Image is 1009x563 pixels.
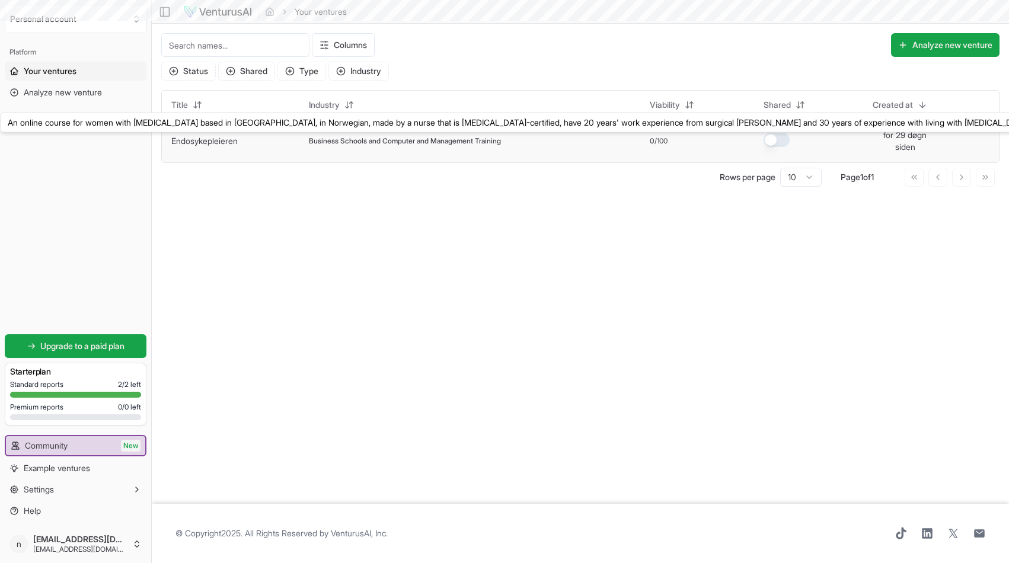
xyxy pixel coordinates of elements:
[171,136,238,146] a: Endosykepleieren
[10,366,141,378] h3: Starter plan
[161,62,216,81] button: Status
[10,380,63,389] span: Standard reports
[5,43,146,62] div: Platform
[841,172,860,182] span: Page
[873,99,913,111] span: Created at
[118,402,141,412] span: 0 / 0 left
[643,95,701,114] button: Viability
[331,528,386,538] a: VenturusAI, Inc
[5,480,146,499] button: Settings
[24,505,41,517] span: Help
[866,95,934,114] button: Created at
[720,171,775,183] p: Rows per page
[40,340,124,352] span: Upgrade to a paid plan
[863,172,871,182] span: of
[24,462,90,474] span: Example ventures
[171,99,188,111] span: Title
[860,172,863,182] span: 1
[5,501,146,520] a: Help
[871,172,874,182] span: 1
[218,62,275,81] button: Shared
[121,440,141,452] span: New
[24,87,102,98] span: Analyze new venture
[312,33,375,57] button: Columns
[33,534,127,545] span: [EMAIL_ADDRESS][DOMAIN_NAME]
[756,95,812,114] button: Shared
[650,99,680,111] span: Viability
[118,380,141,389] span: 2 / 2 left
[891,33,1000,57] button: Analyze new venture
[650,136,654,146] span: 0
[873,129,938,153] button: for 29 døgn siden
[33,545,127,554] span: [EMAIL_ADDRESS][DOMAIN_NAME]
[171,135,238,147] button: Endosykepleieren
[5,530,146,558] button: n[EMAIL_ADDRESS][DOMAIN_NAME][EMAIL_ADDRESS][DOMAIN_NAME]
[5,62,146,81] a: Your ventures
[161,33,309,57] input: Search names...
[654,136,668,146] span: /100
[5,334,146,358] a: Upgrade to a paid plan
[6,436,145,455] a: CommunityNew
[328,62,389,81] button: Industry
[309,136,501,146] span: Business Schools and Computer and Management Training
[302,95,361,114] button: Industry
[309,99,340,111] span: Industry
[10,402,63,412] span: Premium reports
[5,83,146,102] a: Analyze new venture
[164,95,209,114] button: Title
[24,65,76,77] span: Your ventures
[5,459,146,478] a: Example ventures
[175,527,388,539] span: © Copyright 2025 . All Rights Reserved by .
[9,535,28,554] span: n
[24,484,54,495] span: Settings
[764,99,791,111] span: Shared
[25,440,68,452] span: Community
[277,62,326,81] button: Type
